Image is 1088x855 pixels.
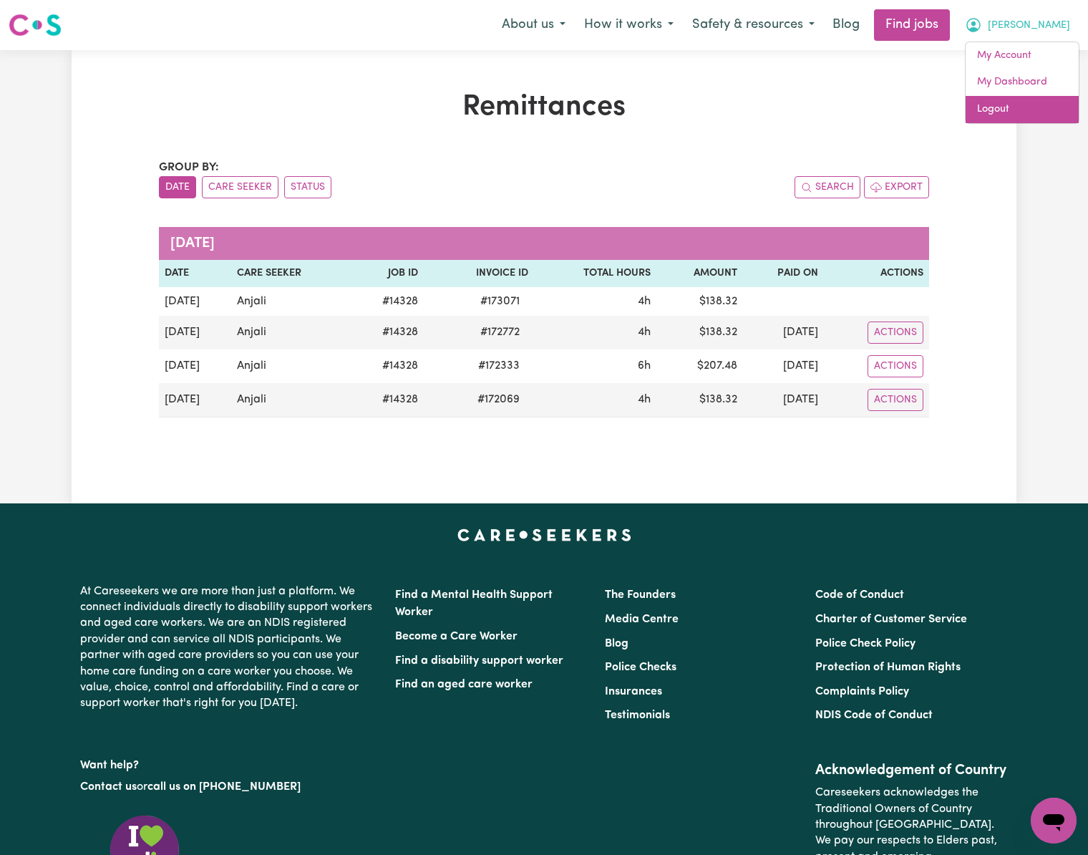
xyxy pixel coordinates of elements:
[815,762,1008,779] h2: Acknowledgement of Country
[743,383,825,417] td: [DATE]
[350,287,424,316] td: # 14328
[395,631,518,642] a: Become a Care Worker
[159,176,196,198] button: sort invoices by date
[1031,798,1077,844] iframe: Button to launch messaging window
[656,260,742,287] th: Amount
[472,293,528,310] span: # 173071
[638,360,651,372] span: 6 hours
[424,260,534,287] th: Invoice ID
[683,10,824,40] button: Safety & resources
[743,260,825,287] th: Paid On
[80,752,378,773] p: Want help?
[231,349,349,383] td: Anjali
[656,349,742,383] td: $ 207.48
[868,389,923,411] button: Actions
[159,383,231,417] td: [DATE]
[231,287,349,316] td: Anjali
[605,638,628,649] a: Blog
[231,316,349,349] td: Anjali
[350,349,424,383] td: # 14328
[638,296,651,307] span: 4 hours
[605,614,679,625] a: Media Centre
[350,383,424,417] td: # 14328
[395,589,553,618] a: Find a Mental Health Support Worker
[159,316,231,349] td: [DATE]
[284,176,331,198] button: sort invoices by paid status
[159,349,231,383] td: [DATE]
[492,10,575,40] button: About us
[159,260,231,287] th: Date
[815,710,933,721] a: NDIS Code of Conduct
[743,316,825,349] td: [DATE]
[231,383,349,417] td: Anjali
[956,10,1079,40] button: My Account
[395,679,533,690] a: Find an aged care worker
[605,589,676,601] a: The Founders
[966,42,1079,69] a: My Account
[966,69,1079,96] a: My Dashboard
[795,176,860,198] button: Search
[350,260,424,287] th: Job ID
[202,176,278,198] button: sort invoices by care seeker
[469,391,528,408] span: # 172069
[638,327,651,338] span: 4 hours
[159,90,929,125] h1: Remittances
[80,578,378,718] p: At Careseekers we are more than just a platform. We connect individuals directly to disability su...
[395,655,563,667] a: Find a disability support worker
[815,686,909,697] a: Complaints Policy
[868,355,923,377] button: Actions
[656,316,742,349] td: $ 138.32
[147,781,301,793] a: call us on [PHONE_NUMBER]
[231,260,349,287] th: Care Seeker
[638,394,651,405] span: 4 hours
[965,42,1079,124] div: My Account
[159,162,219,173] span: Group by:
[656,287,742,316] td: $ 138.32
[159,227,929,260] caption: [DATE]
[815,662,961,673] a: Protection of Human Rights
[9,9,62,42] a: Careseekers logo
[80,781,137,793] a: Contact us
[159,287,231,316] td: [DATE]
[80,773,378,801] p: or
[815,614,967,625] a: Charter of Customer Service
[966,96,1079,123] a: Logout
[868,322,923,344] button: Actions
[534,260,657,287] th: Total Hours
[656,383,742,417] td: $ 138.32
[874,9,950,41] a: Find jobs
[864,176,929,198] button: Export
[815,589,904,601] a: Code of Conduct
[815,638,915,649] a: Police Check Policy
[457,529,631,541] a: Careseekers home page
[605,686,662,697] a: Insurances
[824,9,868,41] a: Blog
[575,10,683,40] button: How it works
[472,324,528,341] span: # 172772
[605,662,676,673] a: Police Checks
[605,710,670,721] a: Testimonials
[350,316,424,349] td: # 14328
[9,12,62,38] img: Careseekers logo
[743,349,825,383] td: [DATE]
[988,18,1070,34] span: [PERSON_NAME]
[470,357,528,375] span: # 172333
[824,260,929,287] th: Actions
